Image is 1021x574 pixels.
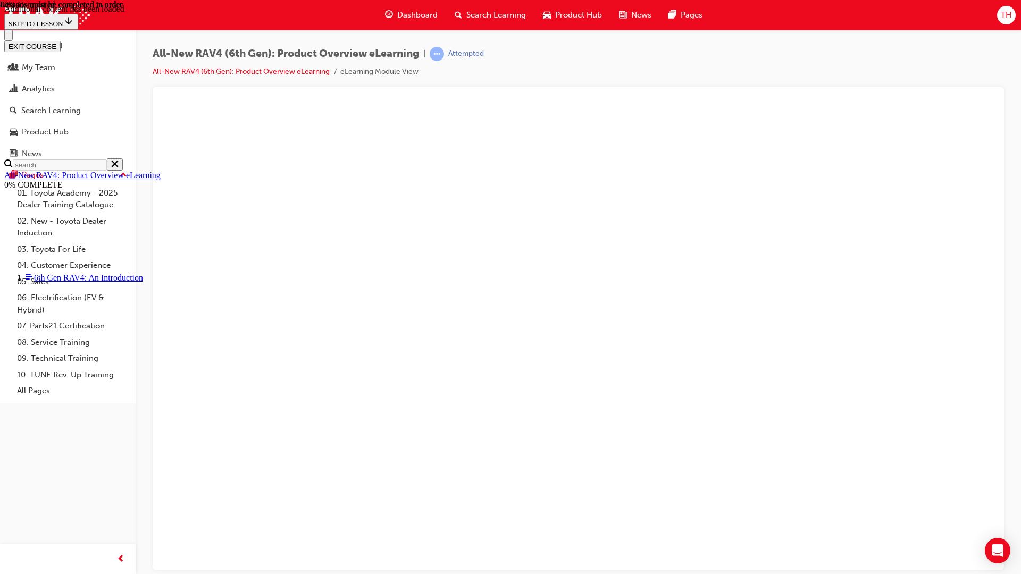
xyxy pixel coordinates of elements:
[4,30,13,41] button: Close navigation menu
[4,41,61,52] button: EXIT COURSE
[13,159,107,171] input: Search
[4,171,161,180] a: All-New RAV4: Product Overview eLearning
[4,14,78,30] button: SKIP TO LESSON
[4,4,1017,14] div: Additional content has been loaded
[4,180,1017,190] div: 0% COMPLETE
[9,20,74,28] span: SKIP TO LESSON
